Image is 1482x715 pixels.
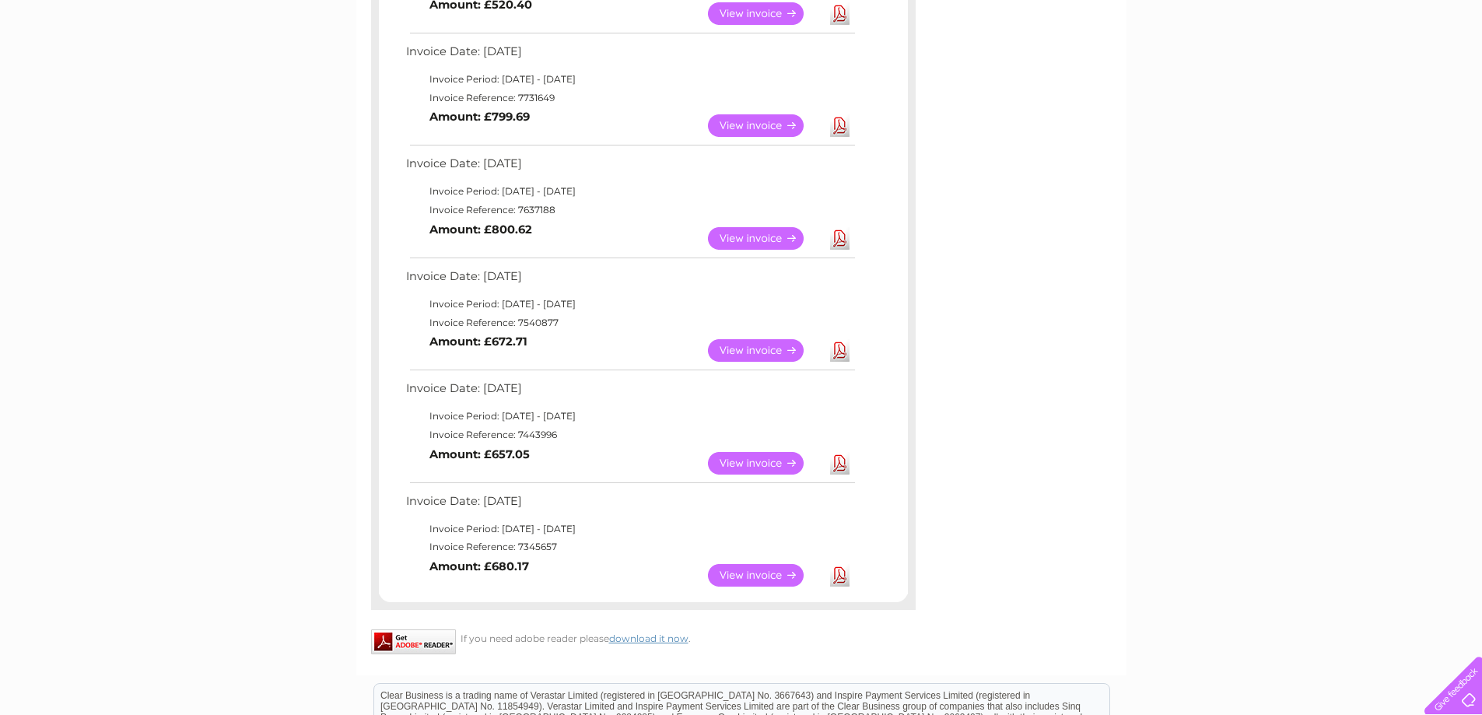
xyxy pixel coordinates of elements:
[830,227,850,250] a: Download
[402,201,857,219] td: Invoice Reference: 7637188
[402,266,857,295] td: Invoice Date: [DATE]
[402,314,857,332] td: Invoice Reference: 7540877
[429,559,529,573] b: Amount: £680.17
[1247,66,1281,78] a: Energy
[708,227,822,250] a: View
[402,89,857,107] td: Invoice Reference: 7731649
[402,538,857,556] td: Invoice Reference: 7345657
[830,339,850,362] a: Download
[402,378,857,407] td: Invoice Date: [DATE]
[1379,66,1417,78] a: Contact
[708,2,822,25] a: View
[429,335,527,349] b: Amount: £672.71
[708,564,822,587] a: View
[1291,66,1337,78] a: Telecoms
[429,223,532,237] b: Amount: £800.62
[830,452,850,475] a: Download
[1208,66,1238,78] a: Water
[402,41,857,70] td: Invoice Date: [DATE]
[830,564,850,587] a: Download
[429,447,530,461] b: Amount: £657.05
[402,520,857,538] td: Invoice Period: [DATE] - [DATE]
[830,114,850,137] a: Download
[402,70,857,89] td: Invoice Period: [DATE] - [DATE]
[1431,66,1467,78] a: Log out
[374,9,1109,75] div: Clear Business is a trading name of Verastar Limited (registered in [GEOGRAPHIC_DATA] No. 3667643...
[1347,66,1369,78] a: Blog
[402,491,857,520] td: Invoice Date: [DATE]
[402,153,857,182] td: Invoice Date: [DATE]
[830,2,850,25] a: Download
[708,114,822,137] a: View
[708,452,822,475] a: View
[429,110,530,124] b: Amount: £799.69
[708,339,822,362] a: View
[402,182,857,201] td: Invoice Period: [DATE] - [DATE]
[1189,8,1296,27] a: 0333 014 3131
[52,40,131,88] img: logo.png
[609,633,688,644] a: download it now
[402,426,857,444] td: Invoice Reference: 7443996
[371,629,916,644] div: If you need adobe reader please .
[402,407,857,426] td: Invoice Period: [DATE] - [DATE]
[402,295,857,314] td: Invoice Period: [DATE] - [DATE]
